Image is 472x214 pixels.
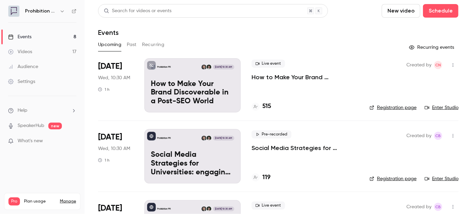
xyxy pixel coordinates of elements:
img: Will Ockenden [207,207,211,211]
a: SpeakerHub [18,122,44,129]
li: help-dropdown-opener [8,107,76,114]
span: [DATE] 10:30 AM [213,65,234,69]
h4: 119 [262,173,270,182]
div: Audience [8,63,38,70]
img: Prohibition PR [8,6,19,17]
div: Events [8,34,31,40]
span: new [48,123,62,129]
a: Enter Studio [425,175,458,182]
div: 1 h [98,157,110,163]
p: Prohibition PR [157,136,171,140]
button: Recurring events [406,42,458,53]
span: What's new [18,137,43,145]
span: Live event [252,201,285,210]
iframe: Noticeable Trigger [68,138,76,144]
span: Claire Beaumont [434,132,442,140]
a: Manage [60,199,76,204]
a: Registration page [370,104,417,111]
button: Upcoming [98,39,121,50]
span: Pro [8,197,20,206]
button: New video [382,4,420,18]
a: 515 [252,102,271,111]
a: Registration page [370,175,417,182]
a: Social Media Strategies for Universities: engaging the new student cohortProhibition PRWill Ocken... [144,129,241,183]
span: CB [435,203,441,211]
span: Chris Norton [434,61,442,69]
img: Chris Norton [202,65,206,69]
div: Search for videos or events [104,7,171,15]
img: Will Ockenden [207,136,211,141]
span: CN [435,61,441,69]
a: 119 [252,173,270,182]
span: CB [435,132,441,140]
img: Will Ockenden [207,65,211,69]
span: Live event [252,60,285,68]
button: Schedule [423,4,458,18]
div: Sep 24 Wed, 10:30 AM (Europe/London) [98,129,134,183]
div: 1 h [98,87,110,92]
a: How to Make Your Brand Discoverable in a Post-SEO World [252,73,359,81]
img: Chris Norton [202,207,206,211]
a: Enter Studio [425,104,458,111]
span: [DATE] 10:30 AM [213,207,234,211]
p: Prohibition PR [157,65,171,69]
a: How to Make Your Brand Discoverable in a Post-SEO WorldProhibition PRWill OckendenChris Norton[DA... [144,58,241,112]
h1: Events [98,28,119,37]
span: Created by [406,132,431,140]
button: Past [127,39,137,50]
span: [DATE] 10:30 AM [213,136,234,141]
span: [DATE] [98,132,122,143]
div: Videos [8,48,32,55]
div: Sep 17 Wed, 10:30 AM (Europe/London) [98,58,134,112]
span: [DATE] [98,61,122,72]
span: Claire Beaumont [434,203,442,211]
span: Created by [406,61,431,69]
img: Chris Norton [202,136,206,141]
p: How to Make Your Brand Discoverable in a Post-SEO World [151,80,234,106]
h6: Prohibition PR [25,8,57,15]
span: Pre-recorded [252,130,291,138]
div: Settings [8,78,35,85]
span: Wed, 10:30 AM [98,74,130,81]
span: Help [18,107,27,114]
span: Wed, 10:30 AM [98,145,130,152]
a: Social Media Strategies for Universities: engaging the new student cohort [252,144,359,152]
span: Plan usage [24,199,56,204]
p: Prohibition PR [157,207,171,211]
button: Recurring [142,39,165,50]
h4: 515 [262,102,271,111]
span: [DATE] [98,203,122,214]
span: Created by [406,203,431,211]
p: Social Media Strategies for Universities: engaging the new student cohort [151,151,234,177]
